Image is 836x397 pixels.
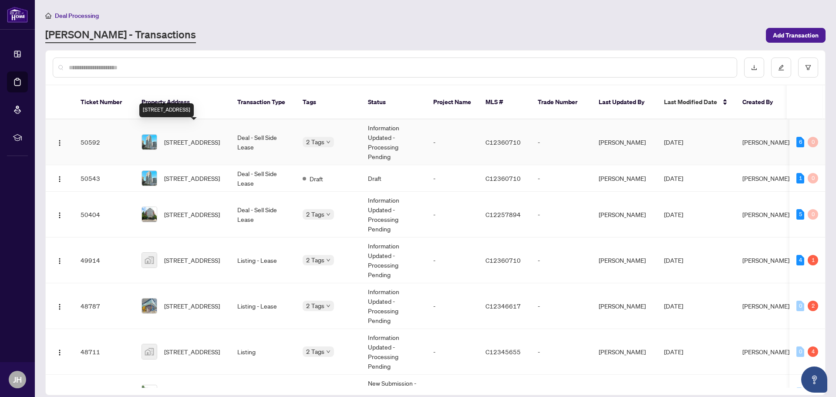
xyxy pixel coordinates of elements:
td: - [426,119,479,165]
span: [STREET_ADDRESS] [164,347,220,356]
div: 0 [796,346,804,357]
td: Deal - Sell Side Lease [230,165,296,192]
span: [PERSON_NAME] [742,348,789,356]
td: Listing [230,329,296,375]
span: C12257894 [485,210,521,218]
td: 49914 [74,238,135,283]
img: Logo [56,212,63,219]
span: [DATE] [664,138,683,146]
span: [STREET_ADDRESS] [164,173,220,183]
td: Information Updated - Processing Pending [361,192,426,238]
span: [STREET_ADDRESS] [164,210,220,219]
img: thumbnail-img [142,171,157,186]
th: Ticket Number [74,85,135,119]
img: Logo [56,303,63,310]
td: - [426,283,479,329]
span: edit [778,64,784,71]
div: [STREET_ADDRESS] [139,103,194,117]
span: [STREET_ADDRESS] [164,137,220,147]
td: - [426,165,479,192]
span: JH [13,373,22,386]
td: Information Updated - Processing Pending [361,283,426,329]
button: Logo [53,135,67,149]
span: [DATE] [664,302,683,310]
th: Project Name [426,85,479,119]
th: Transaction Type [230,85,296,119]
button: Logo [53,207,67,221]
span: down [326,304,330,308]
div: 6 [796,137,804,147]
div: 1 [808,255,818,265]
span: filter [805,64,811,71]
span: [PERSON_NAME] [742,256,789,264]
button: Open asap [801,366,827,393]
img: thumbnail-img [142,207,157,222]
button: Add Transaction [766,28,826,43]
td: Deal - Sell Side Lease [230,119,296,165]
span: 2 Tags [306,209,324,219]
span: [DATE] [664,348,683,356]
th: Property Address [135,85,230,119]
span: down [326,258,330,262]
td: - [531,283,592,329]
span: 2 Tags [306,301,324,311]
td: Information Updated - Processing Pending [361,329,426,375]
div: 0 [796,301,804,311]
button: Logo [53,345,67,359]
img: thumbnail-img [142,253,157,268]
span: [PERSON_NAME] [742,138,789,146]
td: [PERSON_NAME] [592,192,657,238]
img: Logo [56,139,63,146]
span: [DATE] [664,210,683,218]
td: [PERSON_NAME] [592,238,657,283]
div: 5 [796,209,804,220]
div: 4 [796,255,804,265]
img: thumbnail-img [142,135,157,149]
button: filter [798,58,818,78]
span: 2 Tags [306,137,324,147]
td: 48787 [74,283,135,329]
td: [PERSON_NAME] [592,329,657,375]
span: [PERSON_NAME] [742,302,789,310]
div: 4 [808,346,818,357]
td: - [531,329,592,375]
button: Logo [53,299,67,313]
td: - [531,119,592,165]
span: [PERSON_NAME] [742,210,789,218]
img: Logo [56,258,63,265]
span: C12360710 [485,256,521,264]
span: C12360710 [485,138,521,146]
div: 0 [808,173,818,183]
td: 50543 [74,165,135,192]
span: download [751,64,757,71]
td: Draft [361,165,426,192]
td: Information Updated - Processing Pending [361,119,426,165]
td: - [426,238,479,283]
span: home [45,13,51,19]
a: [PERSON_NAME] - Transactions [45,27,196,43]
button: edit [771,58,791,78]
td: [PERSON_NAME] [592,165,657,192]
td: 48711 [74,329,135,375]
div: 0 [808,137,818,147]
img: thumbnail-img [142,344,157,359]
td: [PERSON_NAME] [592,283,657,329]
span: 2 Tags [306,346,324,356]
td: Deal - Sell Side Lease [230,192,296,238]
span: [PERSON_NAME] [742,174,789,182]
span: 2 Tags [306,255,324,265]
img: Logo [56,176,63,183]
span: Last Modified Date [664,97,717,107]
div: 0 [808,209,818,220]
th: Status [361,85,426,119]
button: download [744,58,764,78]
th: Created By [735,85,788,119]
img: thumbnail-img [142,299,157,313]
td: 50592 [74,119,135,165]
span: C12345655 [485,348,521,356]
span: down [326,349,330,354]
td: Listing - Lease [230,238,296,283]
td: - [531,238,592,283]
td: - [531,192,592,238]
span: down [326,212,330,217]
